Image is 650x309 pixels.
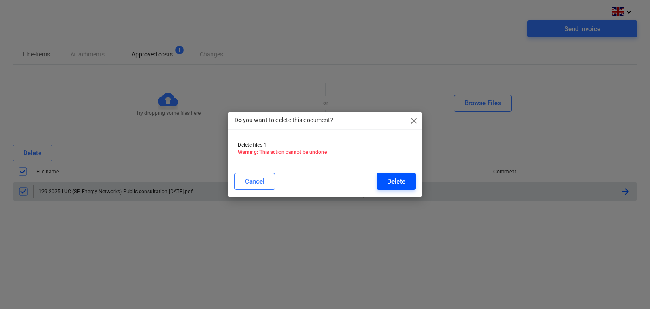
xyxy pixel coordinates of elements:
[387,176,405,187] div: Delete
[234,116,333,125] p: Do you want to delete this document?
[234,173,275,190] button: Cancel
[238,142,413,149] p: Delete files 1
[377,173,416,190] button: Delete
[245,176,264,187] div: Cancel
[238,149,413,156] p: Warning: This action cannot be undone
[409,116,419,126] span: close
